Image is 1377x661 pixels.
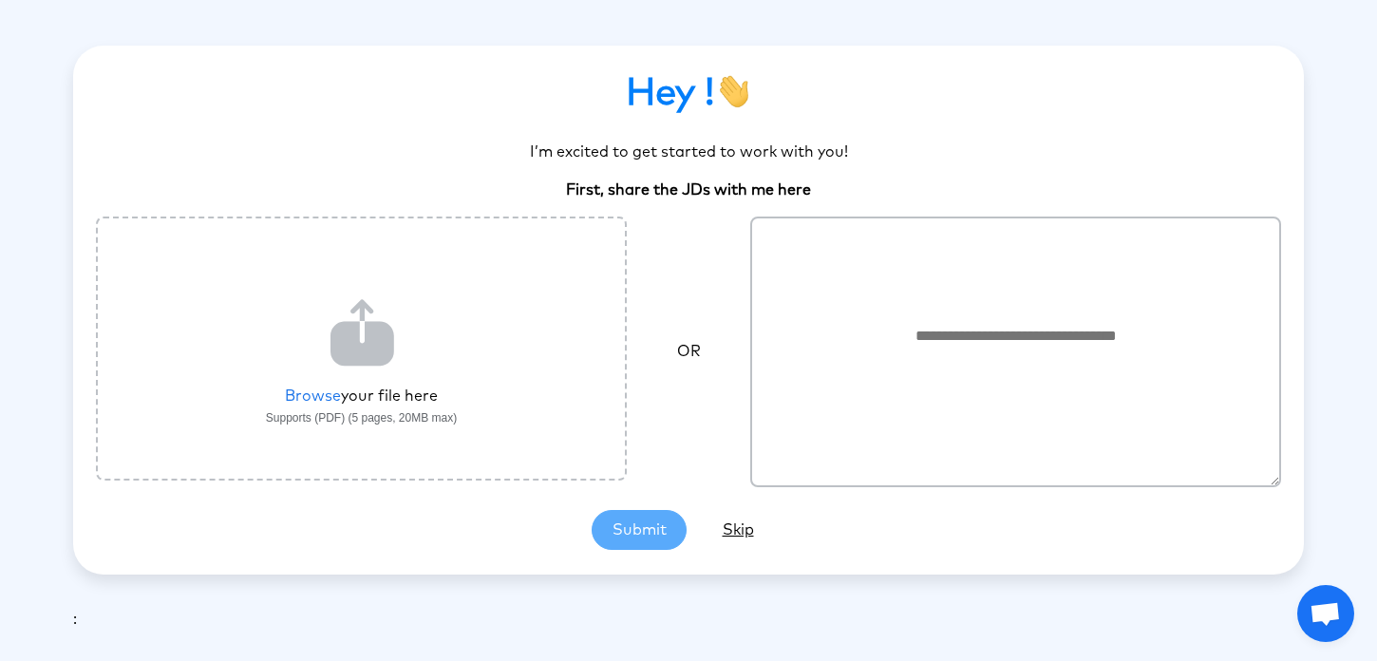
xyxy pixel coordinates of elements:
[1297,585,1354,642] a: Open chat
[96,179,1281,201] p: First, share the JDs with me here
[690,513,785,547] button: Skip
[96,217,627,481] div: File upload
[96,70,1281,118] h1: Hey !
[96,141,1281,163] p: I’m excited to get started to work with you!
[677,340,701,363] span: OR
[73,608,1304,631] div: :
